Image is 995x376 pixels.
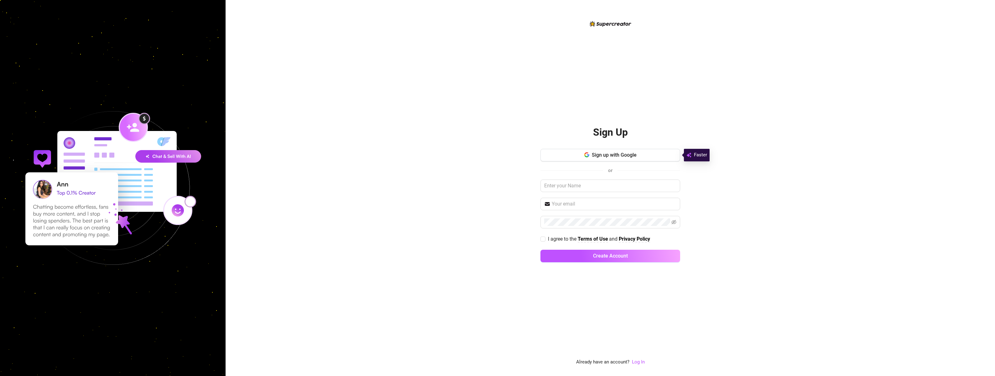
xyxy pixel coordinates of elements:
span: I agree to the [548,236,578,242]
button: Sign up with Google [540,149,680,161]
span: Faster [694,151,707,159]
img: logo-BBDzfeDw.svg [590,21,631,27]
img: signup-background-D0MIrEPF.svg [4,80,221,296]
button: Create Account [540,250,680,262]
a: Terms of Use [578,236,608,243]
input: Enter your Name [540,180,680,192]
h2: Sign Up [593,126,628,139]
span: or [608,168,612,173]
input: Your email [552,200,676,208]
a: Privacy Policy [619,236,650,243]
span: Already have an account? [576,358,629,366]
span: eye-invisible [671,220,676,225]
span: Create Account [593,253,628,259]
a: Log In [632,358,645,366]
a: Log In [632,359,645,365]
img: svg%3e [686,151,691,159]
span: and [609,236,619,242]
span: Sign up with Google [592,152,637,158]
